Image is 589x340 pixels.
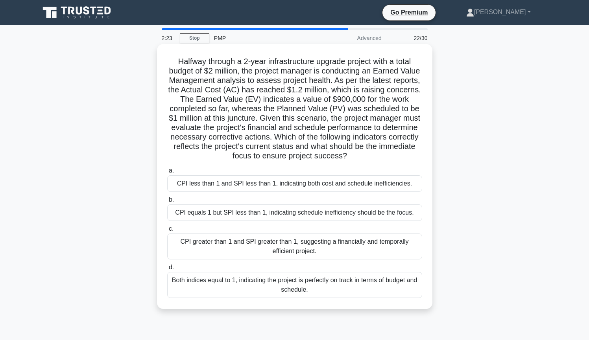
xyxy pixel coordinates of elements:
[447,4,550,20] a: [PERSON_NAME]
[167,233,422,259] div: CPI greater than 1 and SPI greater than 1, suggesting a financially and temporally efficient proj...
[180,33,209,43] a: Stop
[166,57,423,161] h5: Halfway through a 2-year infrastructure upgrade project with a total budget of $2 million, the pr...
[318,30,386,46] div: Advanced
[167,204,422,221] div: CPI equals 1 but SPI less than 1, indicating schedule inefficiency should be the focus.
[169,167,174,174] span: a.
[167,175,422,192] div: CPI less than 1 and SPI less than 1, indicating both cost and schedule inefficiencies.
[169,264,174,270] span: d.
[157,30,180,46] div: 2:23
[386,7,432,17] a: Go Premium
[167,272,422,298] div: Both indices equal to 1, indicating the project is perfectly on track in terms of budget and sche...
[386,30,432,46] div: 22/30
[209,30,318,46] div: PMP
[169,225,174,232] span: c.
[169,196,174,203] span: b.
